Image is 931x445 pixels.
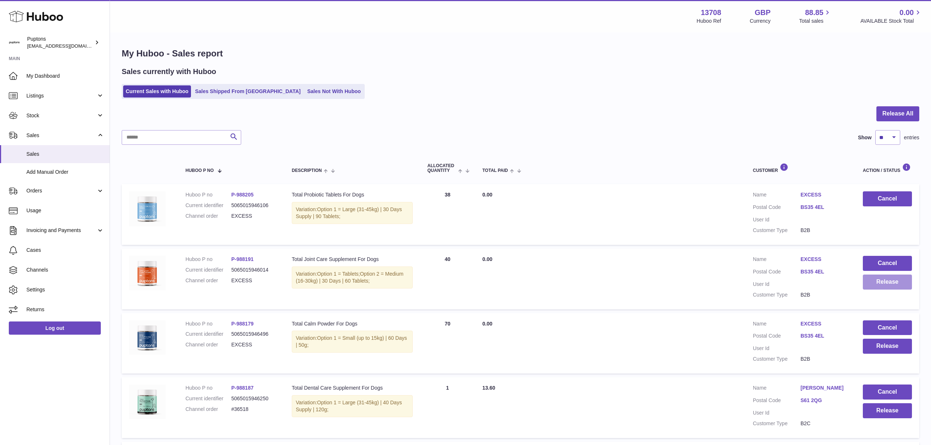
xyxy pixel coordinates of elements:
[863,191,912,206] button: Cancel
[753,216,801,223] dt: User Id
[292,331,413,353] div: Variation:
[305,85,363,98] a: Sales Not With Huboo
[185,395,231,402] dt: Current identifier
[753,320,801,329] dt: Name
[122,48,919,59] h1: My Huboo - Sales report
[185,168,214,173] span: Huboo P no
[26,247,104,254] span: Cases
[863,275,912,290] button: Release
[231,341,277,348] dd: EXCESS
[801,291,848,298] dd: B2B
[292,256,413,263] div: Total Joint Care Supplement For Dogs
[27,43,108,49] span: [EMAIL_ADDRESS][DOMAIN_NAME]
[753,163,848,173] div: Customer
[482,192,492,198] span: 0.00
[753,356,801,363] dt: Customer Type
[185,202,231,209] dt: Current identifier
[292,202,413,224] div: Variation:
[129,320,166,355] img: TotalCalmPowder120.jpg
[26,187,96,194] span: Orders
[801,191,848,198] a: EXCESS
[858,134,872,141] label: Show
[482,321,492,327] span: 0.00
[185,331,231,338] dt: Current identifier
[863,403,912,418] button: Release
[753,385,801,393] dt: Name
[26,112,96,119] span: Stock
[292,266,413,288] div: Variation:
[801,320,848,327] a: EXCESS
[26,286,104,293] span: Settings
[296,335,407,348] span: Option 1 = Small (up to 15kg) | 60 Days | 50g;
[801,332,848,339] a: BS35 4EL
[482,256,492,262] span: 0.00
[753,204,801,213] dt: Postal Code
[801,420,848,427] dd: B2C
[750,18,771,25] div: Currency
[799,8,832,25] a: 88.85 Total sales
[129,256,166,290] img: TotalJointCareTablets120.jpg
[420,184,475,245] td: 38
[231,331,277,338] dd: 5065015946496
[801,256,848,263] a: EXCESS
[185,256,231,263] dt: Huboo P no
[697,18,721,25] div: Huboo Ref
[231,277,277,284] dd: EXCESS
[753,256,801,265] dt: Name
[801,227,848,234] dd: B2B
[185,320,231,327] dt: Huboo P no
[26,169,104,176] span: Add Manual Order
[192,85,303,98] a: Sales Shipped From [GEOGRAPHIC_DATA]
[185,341,231,348] dt: Channel order
[292,168,322,173] span: Description
[801,268,848,275] a: BS35 4EL
[753,345,801,352] dt: User Id
[185,213,231,220] dt: Channel order
[26,306,104,313] span: Returns
[26,73,104,80] span: My Dashboard
[420,313,475,374] td: 70
[860,8,922,25] a: 0.00 AVAILABLE Stock Total
[863,163,912,173] div: Action / Status
[427,163,456,173] span: ALLOCATED Quantity
[292,395,413,417] div: Variation:
[185,385,231,391] dt: Huboo P no
[701,8,721,18] strong: 13708
[863,339,912,354] button: Release
[231,406,277,413] dd: #36518
[231,192,254,198] a: P-988205
[904,134,919,141] span: entries
[231,256,254,262] a: P-988191
[753,268,801,277] dt: Postal Code
[805,8,823,18] span: 88.85
[26,207,104,214] span: Usage
[420,249,475,309] td: 40
[801,356,848,363] dd: B2B
[231,385,254,391] a: P-988187
[863,385,912,400] button: Cancel
[753,332,801,341] dt: Postal Code
[753,397,801,406] dt: Postal Code
[231,266,277,273] dd: 5065015946014
[231,202,277,209] dd: 5065015946106
[753,227,801,234] dt: Customer Type
[129,385,166,419] img: TotalDentalCarePowder120.jpg
[863,320,912,335] button: Cancel
[231,395,277,402] dd: 5065015946250
[482,168,508,173] span: Total paid
[185,266,231,273] dt: Current identifier
[863,256,912,271] button: Cancel
[860,18,922,25] span: AVAILABLE Stock Total
[317,271,360,277] span: Option 1 = Tablets;
[801,385,848,391] a: [PERSON_NAME]
[753,409,801,416] dt: User Id
[27,36,93,49] div: Puptons
[123,85,191,98] a: Current Sales with Huboo
[9,321,101,335] a: Log out
[753,191,801,200] dt: Name
[231,213,277,220] dd: EXCESS
[26,132,96,139] span: Sales
[801,397,848,404] a: S61 2QG
[129,191,166,226] img: TotalProbioticTablets120.jpg
[292,191,413,198] div: Total Probiotic Tablets For Dogs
